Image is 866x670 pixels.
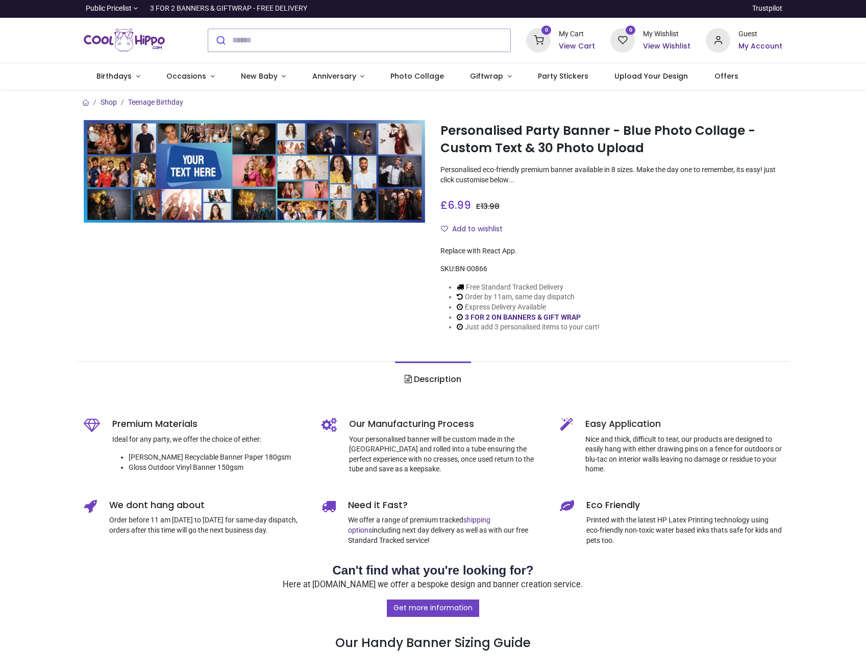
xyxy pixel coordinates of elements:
span: BN-00866 [455,265,487,273]
h3: Our Handy Banner Sizing Guide [84,599,783,652]
img: Personalised Party Banner - Blue Photo Collage - Custom Text & 30 Photo Upload [84,120,426,223]
p: Order before 11 am [DATE] to [DATE] for same-day dispatch, orders after this time will go the nex... [109,515,307,535]
h5: Easy Application [585,418,783,430]
div: 3 FOR 2 BANNERS & GIFTWRAP - FREE DELIVERY [150,4,307,14]
li: Order by 11am, same day dispatch [457,292,600,302]
p: Printed with the latest HP Latex Printing technology using eco-friendly non-toxic water based ink... [586,515,783,545]
a: Shop [101,98,117,106]
a: 3 FOR 2 ON BANNERS & GIFT WRAP [465,313,581,321]
li: Express Delivery Available [457,302,600,313]
a: 0 [610,35,635,43]
span: Public Pricelist [86,4,132,14]
span: 13.98 [481,201,500,211]
a: Get more information [387,600,479,617]
span: Offers [714,71,738,81]
img: Cool Hippo [84,26,165,55]
sup: 0 [541,26,551,35]
a: My Account [738,41,782,52]
p: Here at [DOMAIN_NAME] we offer a bespoke design and banner creation service. [84,579,783,591]
h5: Eco Friendly [586,499,783,512]
a: Logo of Cool Hippo [84,26,165,55]
p: Ideal for any party, we offer the choice of either: [112,435,307,445]
a: Teenage Birthday [128,98,183,106]
span: Upload Your Design [614,71,688,81]
li: Free Standard Tracked Delivery [457,282,600,293]
a: Anniversary [299,63,378,90]
span: Birthdays [96,71,132,81]
span: Giftwrap [470,71,503,81]
button: Add to wishlistAdd to wishlist [440,221,511,238]
span: £ [440,198,471,212]
span: Party Stickers [538,71,588,81]
a: New Baby [228,63,299,90]
button: Submit [208,29,232,52]
sup: 0 [626,26,635,35]
span: 6.99 [448,198,471,212]
p: We offer a range of premium tracked including next day delivery as well as with our free Standard... [348,515,545,545]
span: Photo Collage [390,71,444,81]
div: Replace with React App. [440,246,782,256]
i: Add to wishlist [441,225,448,232]
span: £ [476,201,500,211]
span: New Baby [241,71,278,81]
div: SKU: [440,264,782,274]
h5: We dont hang about [109,499,307,512]
a: Birthdays [84,63,154,90]
li: [PERSON_NAME] Recyclable Banner Paper 180gsm [129,452,307,463]
p: Your personalised banner will be custom made in the [GEOGRAPHIC_DATA] and rolled into a tube ensu... [349,435,545,474]
h5: Premium Materials [112,418,307,430]
a: Giftwrap [457,63,525,90]
div: My Cart [559,29,595,39]
a: Description [395,362,471,397]
a: Occasions [153,63,228,90]
a: Trustpilot [752,4,782,14]
h5: Need it Fast? [348,499,545,512]
p: Personalised eco-friendly premium banner available in 8 sizes. Make the day one to remember, its ... [440,165,782,185]
a: View Wishlist [643,41,690,52]
span: Anniversary [312,71,356,81]
a: View Cart [559,41,595,52]
a: Public Pricelist [84,4,138,14]
div: My Wishlist [643,29,690,39]
li: Just add 3 personalised items to your cart! [457,322,600,332]
p: Nice and thick, difficult to tear, our products are designed to easily hang with either drawing p... [585,435,783,474]
span: Occasions [166,71,206,81]
a: 0 [526,35,551,43]
h1: Personalised Party Banner - Blue Photo Collage - Custom Text & 30 Photo Upload [440,122,782,157]
h5: Our Manufacturing Process [349,418,545,430]
h2: Can't find what you're looking for? [84,562,783,579]
div: Guest [738,29,782,39]
li: Gloss Outdoor Vinyl Banner 150gsm [129,463,307,473]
